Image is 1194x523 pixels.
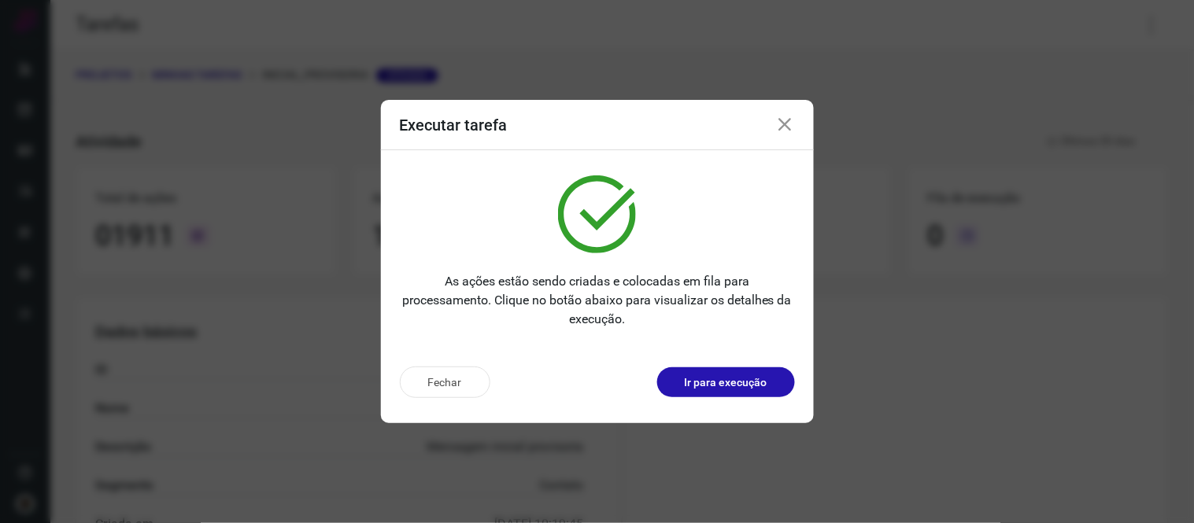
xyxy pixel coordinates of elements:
h3: Executar tarefa [400,116,508,134]
p: Ir para execução [685,374,767,391]
button: Fechar [400,366,490,398]
img: verified.svg [558,175,636,253]
p: As ações estão sendo criadas e colocadas em fila para processamento. Clique no botão abaixo para ... [400,272,795,329]
button: Ir para execução [657,367,795,397]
